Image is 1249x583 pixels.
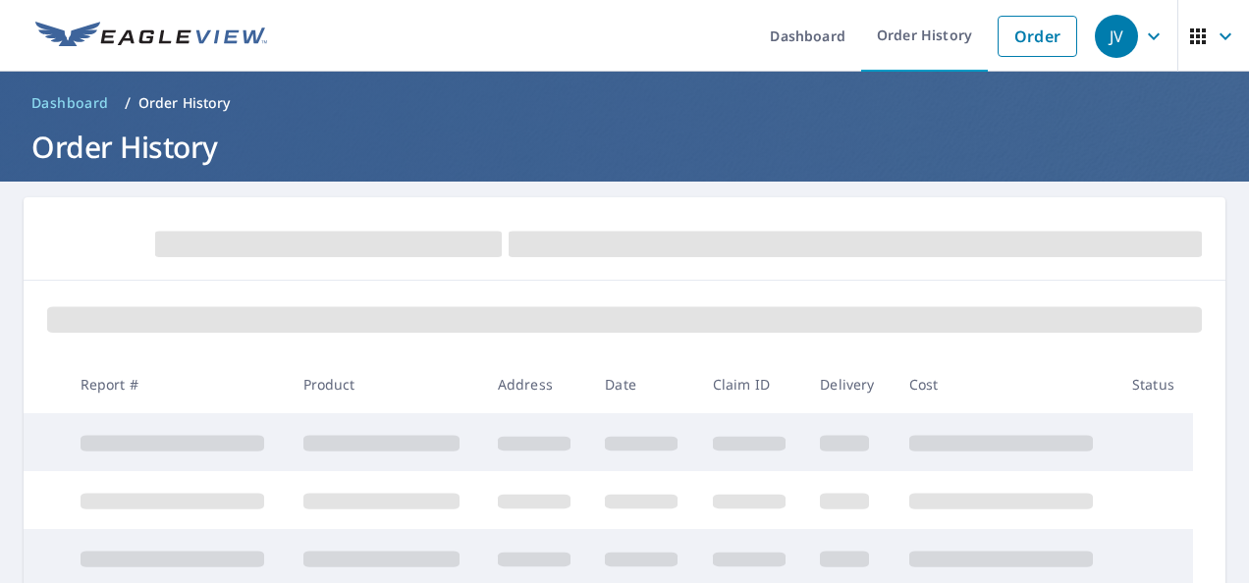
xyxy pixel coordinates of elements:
a: Order [998,16,1077,57]
th: Cost [894,355,1116,413]
th: Address [482,355,589,413]
nav: breadcrumb [24,87,1225,119]
th: Date [589,355,696,413]
li: / [125,91,131,115]
th: Product [288,355,482,413]
a: Dashboard [24,87,117,119]
p: Order History [138,93,231,113]
th: Status [1116,355,1193,413]
th: Report # [65,355,288,413]
div: JV [1095,15,1138,58]
th: Delivery [804,355,893,413]
h1: Order History [24,127,1225,167]
span: Dashboard [31,93,109,113]
img: EV Logo [35,22,267,51]
th: Claim ID [697,355,804,413]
